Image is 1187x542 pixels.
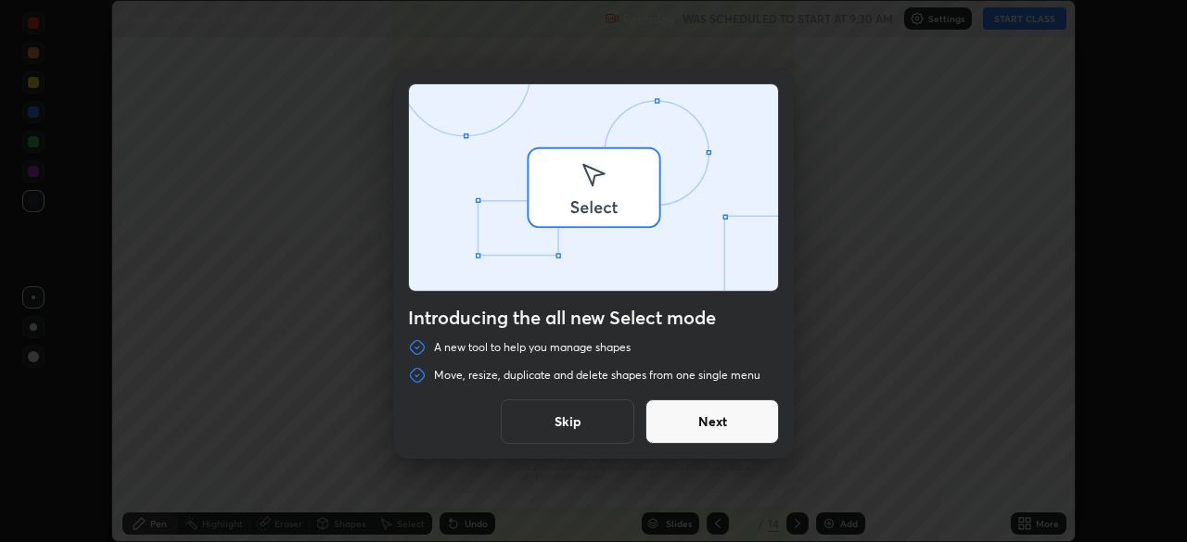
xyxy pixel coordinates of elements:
[501,399,634,444] button: Skip
[645,399,779,444] button: Next
[434,368,760,383] p: Move, resize, duplicate and delete shapes from one single menu
[408,307,779,329] h4: Introducing the all new Select mode
[434,340,631,355] p: A new tool to help you manage shapes
[409,84,778,295] div: animation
